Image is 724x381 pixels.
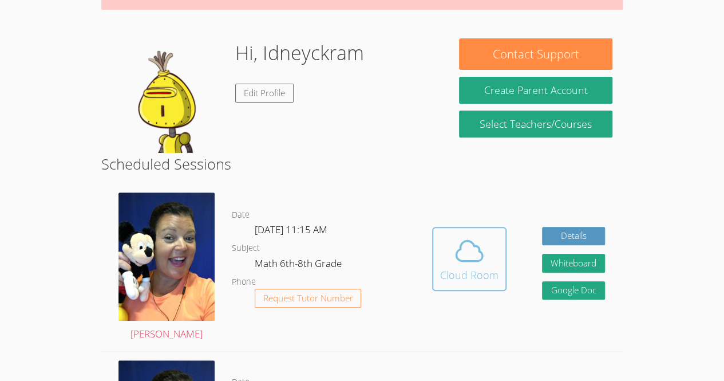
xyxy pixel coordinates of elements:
[118,193,215,321] img: avatar.png
[235,38,364,68] h1: Hi, Idneyckram
[255,223,327,236] span: [DATE] 11:15 AM
[542,281,605,300] a: Google Doc
[459,38,612,70] button: Contact Support
[263,294,353,303] span: Request Tutor Number
[112,38,226,153] img: default.png
[459,111,612,138] a: Select Teachers/Courses
[232,241,260,256] dt: Subject
[255,256,344,275] dd: Math 6th-8th Grade
[235,84,294,103] a: Edit Profile
[118,193,215,342] a: [PERSON_NAME]
[255,289,362,308] button: Request Tutor Number
[542,254,605,273] button: Whiteboard
[440,267,499,283] div: Cloud Room
[459,77,612,104] button: Create Parent Account
[432,227,507,291] button: Cloud Room
[232,275,256,289] dt: Phone
[542,227,605,246] a: Details
[232,208,250,222] dt: Date
[101,153,623,175] h2: Scheduled Sessions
